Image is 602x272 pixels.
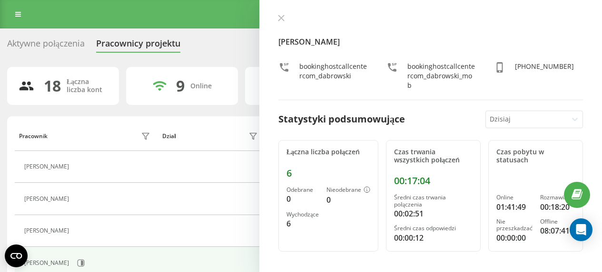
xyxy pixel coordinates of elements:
[540,194,575,201] div: Rozmawia
[286,211,319,218] div: Wychodzące
[394,148,473,164] div: Czas trwania wszystkich połączeń
[162,133,176,140] div: Dział
[24,227,71,234] div: [PERSON_NAME]
[67,78,108,94] div: Łączna liczba kont
[24,260,71,266] div: [PERSON_NAME]
[286,168,370,179] div: 6
[496,218,533,232] div: Nie przeszkadzać
[96,38,180,53] div: Pracownicy projektu
[540,218,575,225] div: Offline
[286,218,319,229] div: 6
[44,77,61,95] div: 18
[326,187,370,194] div: Nieodebrane
[515,62,574,90] div: [PHONE_NUMBER]
[394,232,473,244] div: 00:00:12
[24,163,71,170] div: [PERSON_NAME]
[286,187,319,193] div: Odebrane
[278,36,583,47] h4: [PERSON_NAME]
[5,244,28,267] button: Open CMP widget
[540,201,575,213] div: 00:18:20
[19,133,48,140] div: Pracownik
[286,148,370,156] div: Łączna liczba połączeń
[278,112,405,126] div: Statystyki podsumowujące
[394,225,473,232] div: Średni czas odpowiedzi
[407,62,475,90] div: bookinghostcallcentercom_dabrowski_mob
[286,193,319,205] div: 0
[394,194,473,208] div: Średni czas trwania połączenia
[176,77,185,95] div: 9
[299,62,367,90] div: bookinghostcallcentercom_dabrowski
[570,218,592,241] div: Open Intercom Messenger
[7,38,85,53] div: Aktywne połączenia
[496,201,533,213] div: 01:41:49
[496,148,575,164] div: Czas pobytu w statusach
[540,225,575,236] div: 08:07:41
[496,232,533,244] div: 00:00:00
[190,82,212,90] div: Online
[24,196,71,202] div: [PERSON_NAME]
[394,208,473,219] div: 00:02:51
[394,175,473,187] div: 00:17:04
[496,194,533,201] div: Online
[326,194,370,206] div: 0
